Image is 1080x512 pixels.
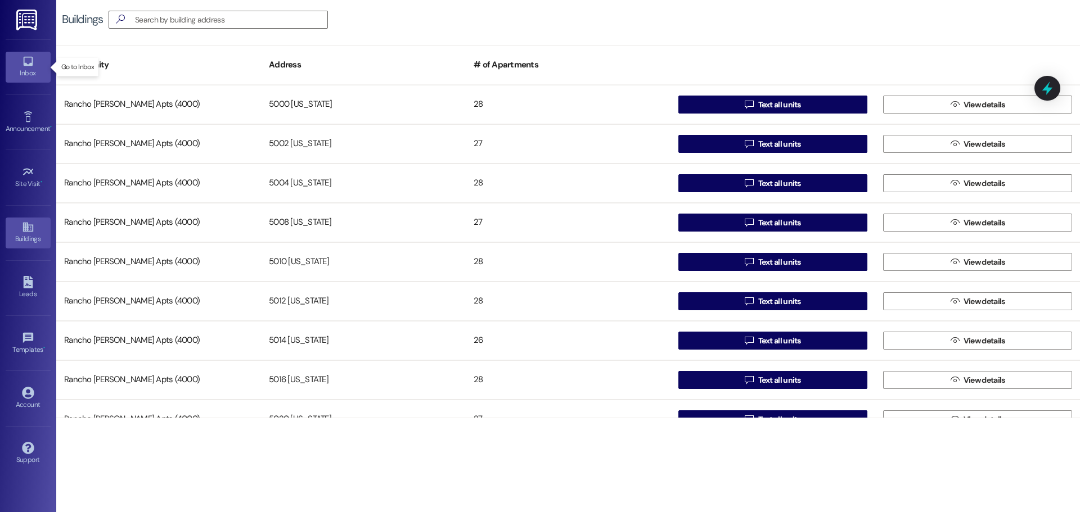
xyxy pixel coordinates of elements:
span: View details [964,414,1005,425]
div: 28 [466,251,670,273]
span: • [50,123,52,131]
button: Text all units [678,332,867,350]
button: Text all units [678,174,867,192]
div: Rancho [PERSON_NAME] Apts (4000) [56,93,261,116]
div: # of Apartments [466,51,670,79]
button: View details [883,214,1072,232]
div: 5008 [US_STATE] [261,211,466,234]
button: Text all units [678,292,867,310]
span: Text all units [758,217,801,229]
i:  [951,218,959,227]
i:  [951,139,959,148]
button: Text all units [678,135,867,153]
div: Rancho [PERSON_NAME] Apts (4000) [56,133,261,155]
a: Leads [6,273,51,303]
div: Community [56,51,261,79]
p: Go to Inbox [61,62,94,72]
i:  [745,218,753,227]
i:  [951,100,959,109]
div: Rancho [PERSON_NAME] Apts (4000) [56,408,261,431]
a: Inbox [6,52,51,82]
div: 5012 [US_STATE] [261,290,466,312]
div: Address [261,51,466,79]
div: Rancho [PERSON_NAME] Apts (4000) [56,329,261,352]
div: 28 [466,93,670,116]
div: 5010 [US_STATE] [261,251,466,273]
div: 27 [466,133,670,155]
span: View details [964,296,1005,307]
span: View details [964,256,1005,268]
i:  [951,179,959,188]
img: ResiDesk Logo [16,10,39,30]
i:  [745,375,753,384]
i:  [745,179,753,188]
input: Search by building address [135,12,327,28]
button: View details [883,332,1072,350]
a: Site Visit • [6,162,51,193]
span: • [43,344,45,352]
div: 5020 [US_STATE] [261,408,466,431]
button: View details [883,253,1072,271]
div: 27 [466,408,670,431]
i:  [951,257,959,266]
button: Text all units [678,371,867,389]
span: View details [964,138,1005,150]
span: Text all units [758,256,801,268]
span: Text all units [758,99,801,111]
button: View details [883,371,1072,389]
button: View details [883,174,1072,192]
div: Rancho [PERSON_NAME] Apts (4000) [56,172,261,194]
div: 26 [466,329,670,352]
div: Buildings [62,13,103,25]
span: Text all units [758,374,801,386]
span: • [40,178,42,186]
i:  [745,336,753,345]
button: Text all units [678,214,867,232]
div: 28 [466,369,670,391]
span: View details [964,178,1005,189]
button: Text all units [678,410,867,428]
span: View details [964,335,1005,347]
button: View details [883,410,1072,428]
i:  [745,100,753,109]
div: 5004 [US_STATE] [261,172,466,194]
a: Account [6,383,51,414]
div: 28 [466,290,670,312]
button: Text all units [678,253,867,271]
div: 5014 [US_STATE] [261,329,466,352]
i:  [951,375,959,384]
div: 5016 [US_STATE] [261,369,466,391]
span: Text all units [758,296,801,307]
span: View details [964,374,1005,386]
span: Text all units [758,335,801,347]
button: Text all units [678,96,867,114]
i:  [745,415,753,424]
a: Support [6,438,51,469]
button: View details [883,292,1072,310]
span: Text all units [758,414,801,425]
div: 5002 [US_STATE] [261,133,466,155]
div: 28 [466,172,670,194]
span: Text all units [758,138,801,150]
i:  [951,415,959,424]
i:  [951,297,959,306]
div: Rancho [PERSON_NAME] Apts (4000) [56,211,261,234]
div: Rancho [PERSON_NAME] Apts (4000) [56,251,261,273]
div: Rancho [PERSON_NAME] Apts (4000) [56,290,261,312]
a: Templates • [6,328,51,359]
div: 5000 [US_STATE] [261,93,466,116]
span: View details [964,217,1005,229]
i:  [951,336,959,345]
a: Buildings [6,218,51,248]
span: View details [964,99,1005,111]
button: View details [883,135,1072,153]
div: 27 [466,211,670,234]
div: Rancho [PERSON_NAME] Apts (4000) [56,369,261,391]
i:  [745,297,753,306]
button: View details [883,96,1072,114]
span: Text all units [758,178,801,189]
i:  [745,257,753,266]
i:  [111,13,129,25]
i:  [745,139,753,148]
